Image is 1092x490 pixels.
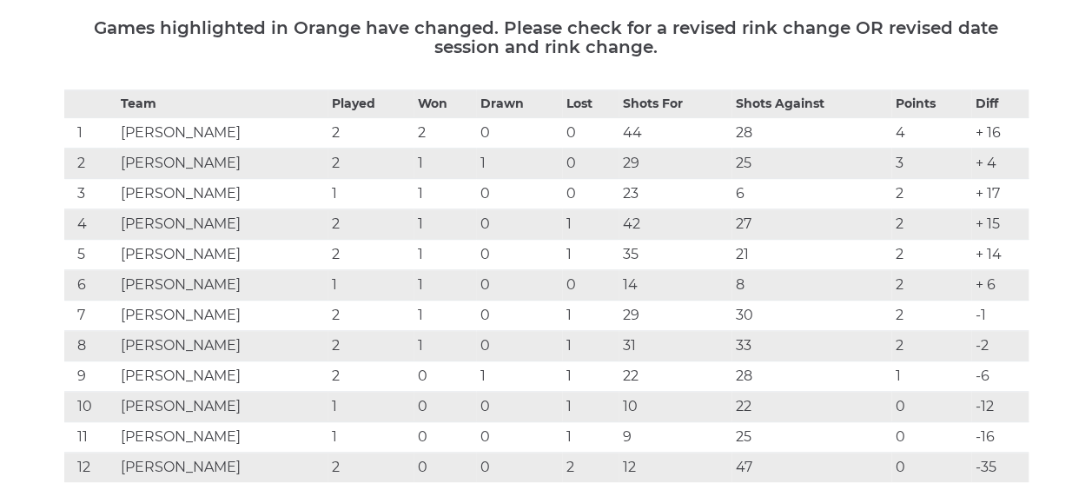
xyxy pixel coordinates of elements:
td: 1 [476,361,562,392]
td: 2 [328,453,414,483]
td: 1 [562,422,619,453]
td: 0 [476,270,562,301]
td: 10 [64,392,117,422]
th: Played [328,90,414,118]
td: 27 [731,209,891,240]
td: 0 [476,422,562,453]
td: 1 [562,301,619,331]
td: 3 [891,149,971,179]
td: 1 [414,179,476,209]
td: [PERSON_NAME] [116,301,328,331]
td: 12 [64,453,117,483]
td: 44 [619,118,731,149]
th: Shots Against [731,90,891,118]
td: 1 [562,331,619,361]
td: 21 [731,240,891,270]
td: 0 [891,453,971,483]
td: 2 [328,118,414,149]
td: [PERSON_NAME] [116,149,328,179]
td: [PERSON_NAME] [116,179,328,209]
td: [PERSON_NAME] [116,392,328,422]
th: Shots For [619,90,731,118]
td: 0 [562,270,619,301]
td: 1 [328,422,414,453]
td: 4 [64,209,117,240]
td: 6 [64,270,117,301]
td: [PERSON_NAME] [116,422,328,453]
td: 28 [731,361,891,392]
td: [PERSON_NAME] [116,209,328,240]
td: 9 [619,422,731,453]
td: [PERSON_NAME] [116,453,328,483]
td: 1 [414,270,476,301]
td: 1 [328,270,414,301]
td: 1 [562,209,619,240]
td: 2 [328,301,414,331]
td: -35 [971,453,1029,483]
td: 6 [731,179,891,209]
td: 2 [891,179,971,209]
td: 2 [328,149,414,179]
td: 1 [562,361,619,392]
td: 7 [64,301,117,331]
td: + 4 [971,149,1029,179]
td: 25 [731,149,891,179]
td: 0 [562,149,619,179]
td: 10 [619,392,731,422]
td: 1 [414,240,476,270]
td: 31 [619,331,731,361]
td: 0 [476,179,562,209]
td: 8 [64,331,117,361]
td: 2 [64,149,117,179]
td: 23 [619,179,731,209]
td: 35 [619,240,731,270]
td: -16 [971,422,1029,453]
td: -2 [971,331,1029,361]
td: 2 [328,209,414,240]
td: 1 [891,361,971,392]
td: + 6 [971,270,1029,301]
td: 0 [476,118,562,149]
td: 0 [476,209,562,240]
td: 2 [891,240,971,270]
td: 1 [64,118,117,149]
td: 2 [414,118,476,149]
td: 1 [414,209,476,240]
td: 0 [891,392,971,422]
td: + 14 [971,240,1029,270]
td: 0 [414,422,476,453]
td: 2 [891,301,971,331]
th: Points [891,90,971,118]
td: 1 [328,179,414,209]
td: 22 [731,392,891,422]
td: 2 [891,209,971,240]
td: 3 [64,179,117,209]
td: 33 [731,331,891,361]
td: [PERSON_NAME] [116,118,328,149]
td: 0 [476,392,562,422]
td: 8 [731,270,891,301]
td: -6 [971,361,1029,392]
td: 30 [731,301,891,331]
td: -12 [971,392,1029,422]
td: [PERSON_NAME] [116,361,328,392]
td: 29 [619,149,731,179]
td: [PERSON_NAME] [116,270,328,301]
td: 42 [619,209,731,240]
td: 2 [891,270,971,301]
td: 2 [328,331,414,361]
th: Won [414,90,476,118]
td: [PERSON_NAME] [116,240,328,270]
td: 1 [562,392,619,422]
td: 0 [476,331,562,361]
td: 2 [328,240,414,270]
td: 47 [731,453,891,483]
th: Lost [562,90,619,118]
td: 0 [476,301,562,331]
td: 5 [64,240,117,270]
td: 0 [414,392,476,422]
td: 1 [476,149,562,179]
td: 4 [891,118,971,149]
td: 2 [891,331,971,361]
td: 2 [328,361,414,392]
